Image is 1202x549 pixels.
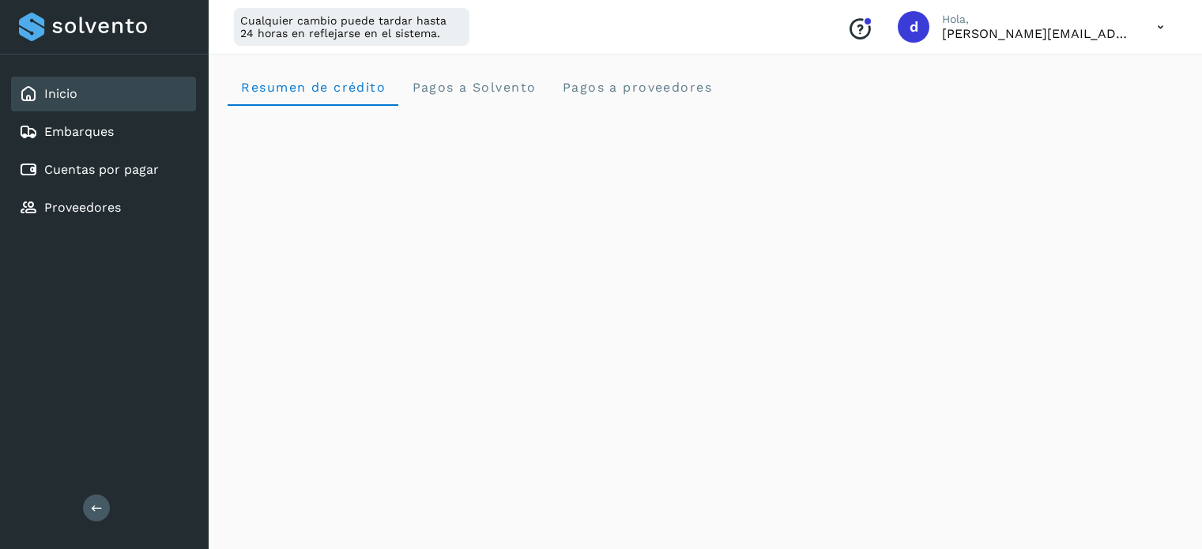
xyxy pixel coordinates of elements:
[411,80,536,95] span: Pagos a Solvento
[11,115,196,149] div: Embarques
[44,162,159,177] a: Cuentas por pagar
[44,124,114,139] a: Embarques
[240,80,386,95] span: Resumen de crédito
[561,80,712,95] span: Pagos a proveedores
[44,200,121,215] a: Proveedores
[11,190,196,225] div: Proveedores
[234,8,469,46] div: Cualquier cambio puede tardar hasta 24 horas en reflejarse en el sistema.
[942,26,1132,41] p: daniel.albo@salbologistics.com
[11,152,196,187] div: Cuentas por pagar
[44,86,77,101] a: Inicio
[11,77,196,111] div: Inicio
[942,13,1132,26] p: Hola,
